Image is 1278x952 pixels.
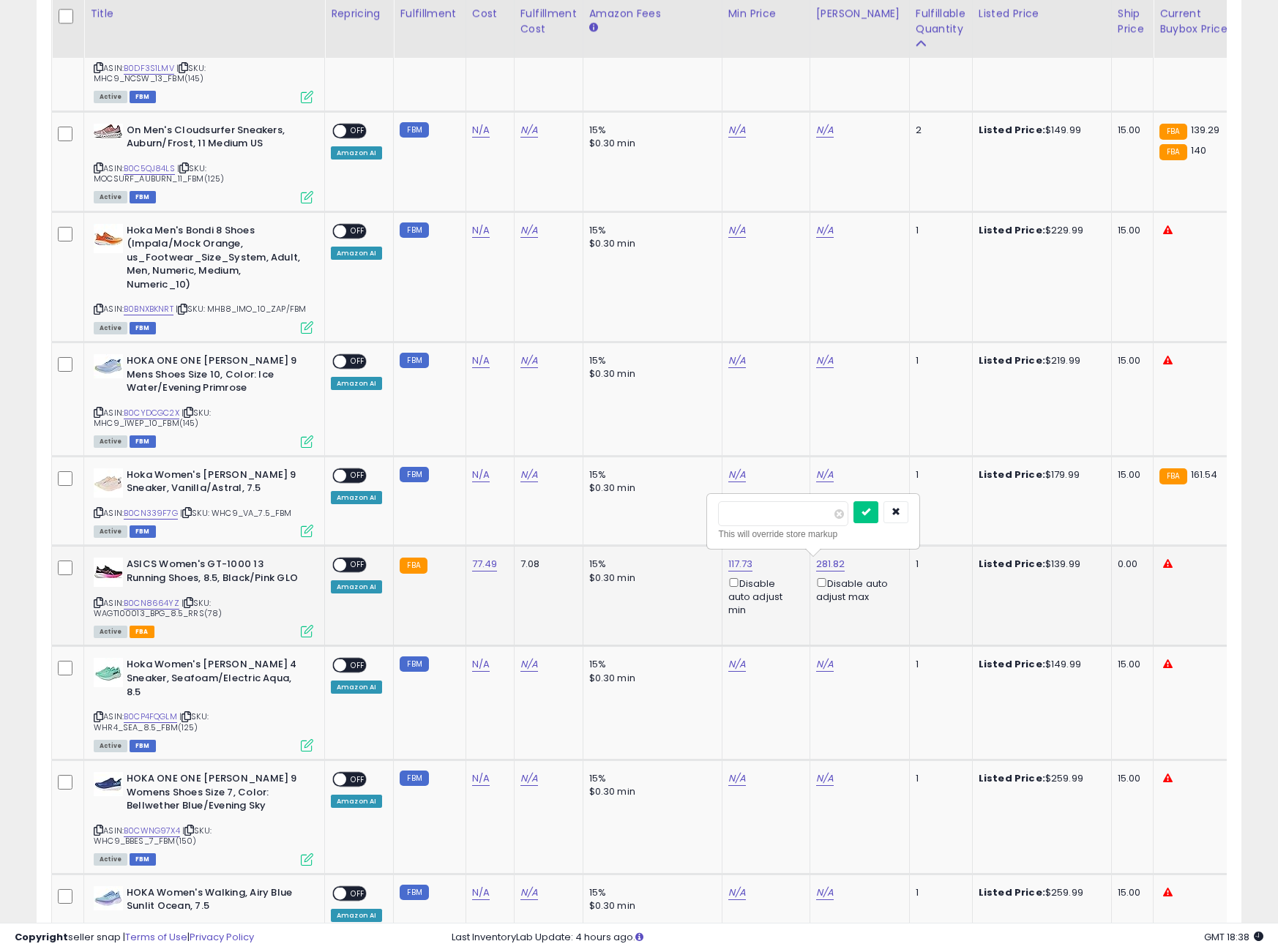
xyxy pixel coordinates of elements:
[94,162,224,184] span: | SKU: MOCSURF_AUBURN_11_FBM(125)
[916,224,961,237] div: 1
[127,886,304,917] b: HOKA Women's Walking, Airy Blue Sunlit Ocean, 7.5
[94,772,313,864] div: ASIN:
[916,772,961,785] div: 1
[94,322,127,334] span: All listings currently available for purchase on Amazon
[520,771,538,786] a: N/A
[979,6,1105,21] div: Listed Price
[15,930,68,944] strong: Copyright
[94,10,313,102] div: ASIN:
[130,525,156,538] span: FBM
[472,6,508,21] div: Cost
[1118,468,1142,481] div: 15.00
[127,124,304,154] b: On Men's Cloudsurfer Sneakers, Auburn/Frost, 11 Medium US
[589,224,711,237] div: 15%
[728,885,746,900] a: N/A
[94,853,127,866] span: All listings currently available for purchase on Amazon
[94,124,313,202] div: ASIN:
[124,62,174,75] a: B0DF3S1LMV
[94,886,123,910] img: 41qMifj1e5L._SL40_.jpg
[589,899,711,912] div: $0.30 min
[127,468,304,499] b: Hoka Women's [PERSON_NAME] 9 Sneaker, Vanilla/Astral, 7.5
[1118,6,1147,37] div: Ship Price
[472,657,490,672] a: N/A
[728,6,804,21] div: Min Price
[127,558,304,588] b: ASICS Women's GT-1000 13 Running Shoes, 8.5, Black/Pink GLO
[1159,144,1187,160] small: FBA
[15,931,254,945] div: seller snap | |
[589,354,711,367] div: 15%
[816,223,834,238] a: N/A
[916,886,961,899] div: 1
[400,222,428,238] small: FBM
[127,224,304,296] b: Hoka Men's Bondi 8 Shoes (Impala/Mock Orange, us_Footwear_Size_System, Adult, Men, Numeric, Mediu...
[127,658,304,702] b: Hoka Women's [PERSON_NAME] 4 Sneaker, Seafoam/Electric Aqua, 8.5
[1191,123,1220,137] span: 139.29
[331,795,382,808] div: Amazon AI
[124,507,178,520] a: B0CN339F7G
[816,771,834,786] a: N/A
[916,124,961,137] div: 2
[1159,6,1235,37] div: Current Buybox Price
[94,711,209,732] span: | SKU: WHR4_SEA_8.5_FBM(125)
[816,353,834,368] a: N/A
[472,223,490,238] a: N/A
[728,353,746,368] a: N/A
[728,771,746,786] a: N/A
[94,354,123,378] img: 41vnpNJFTRL._SL40_.jpg
[94,124,123,138] img: 41QiZHy-ClL._SL40_.jpg
[400,6,459,21] div: Fulfillment
[94,191,127,203] span: All listings currently available for purchase on Amazon
[331,681,382,694] div: Amazon AI
[520,223,538,238] a: N/A
[718,527,908,541] div: This will override store markup
[979,468,1100,481] div: $179.99
[1118,124,1142,137] div: 15.00
[346,469,370,481] span: OFF
[979,354,1100,367] div: $219.99
[400,656,428,672] small: FBM
[346,887,370,899] span: OFF
[979,223,1045,237] b: Listed Price:
[979,123,1045,137] b: Listed Price:
[331,580,382,593] div: Amazon AI
[346,356,370,368] span: OFF
[130,853,156,866] span: FBM
[472,557,498,571] a: 77.49
[816,123,834,138] a: N/A
[94,435,127,448] span: All listings currently available for purchase on Amazon
[472,771,490,786] a: N/A
[346,559,370,571] span: OFF
[979,124,1100,137] div: $149.99
[979,658,1100,671] div: $149.99
[589,137,711,150] div: $0.30 min
[124,303,173,315] a: B0BNXBKNRT
[589,6,716,21] div: Amazon Fees
[94,597,222,619] span: | SKU: WAGT100013_BPG_8.5_RRS(78)
[589,558,711,571] div: 15%
[346,225,370,237] span: OFF
[979,468,1045,481] b: Listed Price:
[1159,124,1187,140] small: FBA
[346,773,370,786] span: OFF
[916,354,961,367] div: 1
[589,658,711,671] div: 15%
[589,237,711,250] div: $0.30 min
[94,468,123,498] img: 31d+yvqK9NL._SL40_.jpg
[816,6,903,21] div: [PERSON_NAME]
[520,353,538,368] a: N/A
[94,658,123,687] img: 31JKmzrY3LL._SL40_.jpg
[94,772,123,796] img: 314yFnnkknL._SL40_.jpg
[728,123,746,138] a: N/A
[979,886,1100,899] div: $259.99
[94,626,127,638] span: All listings currently available for purchase on Amazon
[472,885,490,900] a: N/A
[589,21,598,34] small: Amazon Fees.
[331,6,387,21] div: Repricing
[130,740,156,752] span: FBM
[979,558,1100,571] div: $139.99
[728,657,746,672] a: N/A
[979,557,1045,571] b: Listed Price:
[728,557,753,571] a: 117.73
[452,931,1263,945] div: Last InventoryLab Update: 4 hours ago.
[979,772,1100,785] div: $259.99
